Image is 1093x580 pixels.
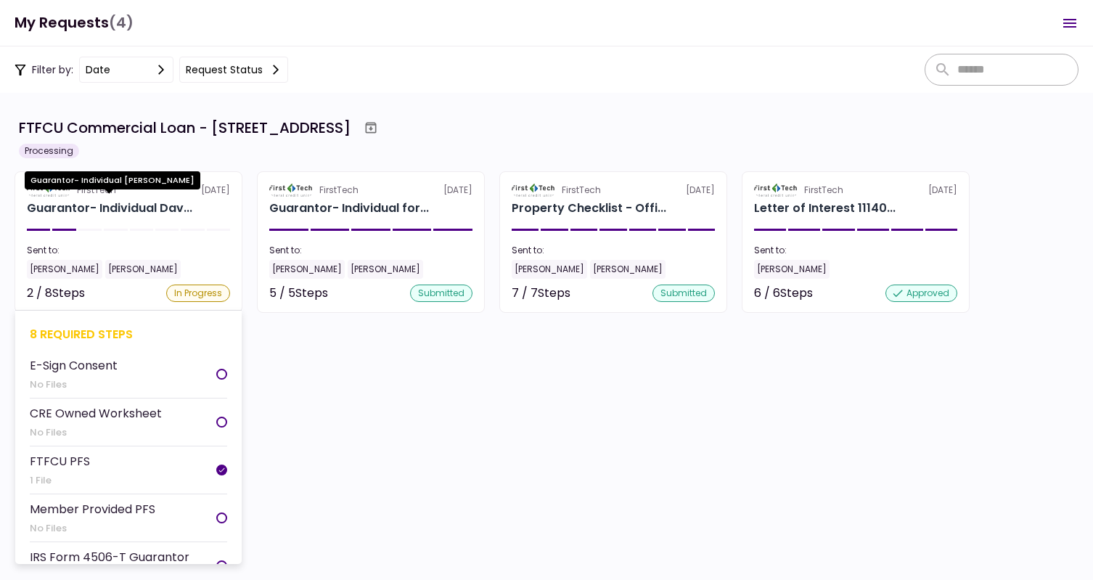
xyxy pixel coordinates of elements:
[15,8,134,38] h1: My Requests
[269,244,472,257] div: Sent to:
[512,184,556,197] img: Partner logo
[19,117,351,139] div: FTFCU Commercial Loan - [STREET_ADDRESS]
[269,200,429,217] div: Guarantor- Individual for AMANBRAN INVESTMENTS, LLC Maria Bergstrom
[348,260,423,279] div: [PERSON_NAME]
[166,285,230,302] div: In Progress
[562,184,601,197] div: FirstTech
[754,200,896,217] div: Letter of Interest 11140 Spring Hill Dr, Spring Hill FL
[27,285,85,302] div: 2 / 8 Steps
[19,144,79,158] div: Processing
[105,260,181,279] div: [PERSON_NAME]
[269,184,472,197] div: [DATE]
[30,548,189,566] div: IRS Form 4506-T Guarantor
[27,200,192,217] div: Guarantor- Individual David Bergstrom
[269,285,328,302] div: 5 / 5 Steps
[27,260,102,279] div: [PERSON_NAME]
[269,184,314,197] img: Partner logo
[15,57,288,83] div: Filter by:
[512,200,666,217] div: Property Checklist - Office Retail 11140 Spring Hill Dr
[30,356,118,375] div: E-Sign Consent
[754,285,813,302] div: 6 / 6 Steps
[30,521,155,536] div: No Files
[512,260,587,279] div: [PERSON_NAME]
[652,285,715,302] div: submitted
[30,500,155,518] div: Member Provided PFS
[754,184,798,197] img: Partner logo
[512,285,570,302] div: 7 / 7 Steps
[109,8,134,38] span: (4)
[804,184,843,197] div: FirstTech
[754,244,957,257] div: Sent to:
[30,452,90,470] div: FTFCU PFS
[86,62,110,78] div: date
[30,473,90,488] div: 1 File
[27,244,230,257] div: Sent to:
[79,57,173,83] button: date
[30,377,118,392] div: No Files
[319,184,359,197] div: FirstTech
[30,404,162,422] div: CRE Owned Worksheet
[754,260,830,279] div: [PERSON_NAME]
[1052,6,1087,41] button: Open menu
[885,285,957,302] div: approved
[269,260,345,279] div: [PERSON_NAME]
[512,184,715,197] div: [DATE]
[590,260,666,279] div: [PERSON_NAME]
[30,325,227,343] div: 8 required steps
[358,115,384,141] button: Archive workflow
[25,171,200,189] div: Guarantor- Individual [PERSON_NAME]
[179,57,288,83] button: Request status
[512,244,715,257] div: Sent to:
[754,184,957,197] div: [DATE]
[410,285,472,302] div: submitted
[30,425,162,440] div: No Files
